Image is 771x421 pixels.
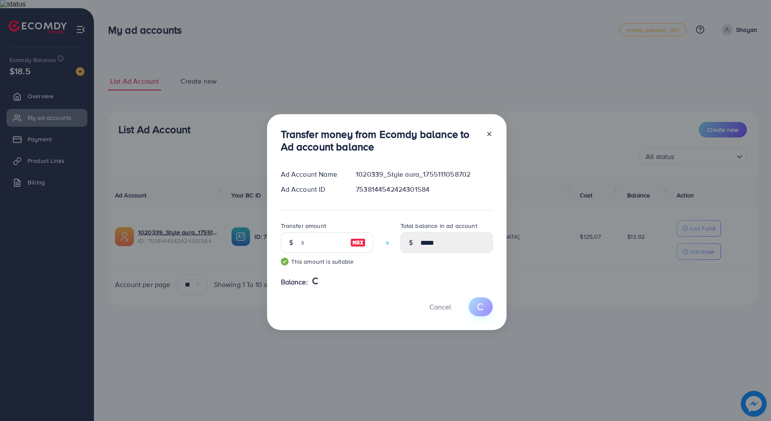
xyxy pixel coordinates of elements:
div: Ad Account Name [274,169,349,179]
span: Balance: [281,277,308,287]
label: Total balance in ad account [401,221,477,230]
label: Transfer amount [281,221,326,230]
img: guide [281,258,289,265]
span: Cancel [429,302,451,312]
h3: Transfer money from Ecomdy balance to Ad account balance [281,128,479,153]
div: 7538144542424301584 [349,184,499,194]
div: Ad Account ID [274,184,349,194]
button: Cancel [419,297,462,316]
small: This amount is suitable [281,257,373,266]
div: 1020339_Style aura_1755111058702 [349,169,499,179]
img: image [350,237,366,248]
